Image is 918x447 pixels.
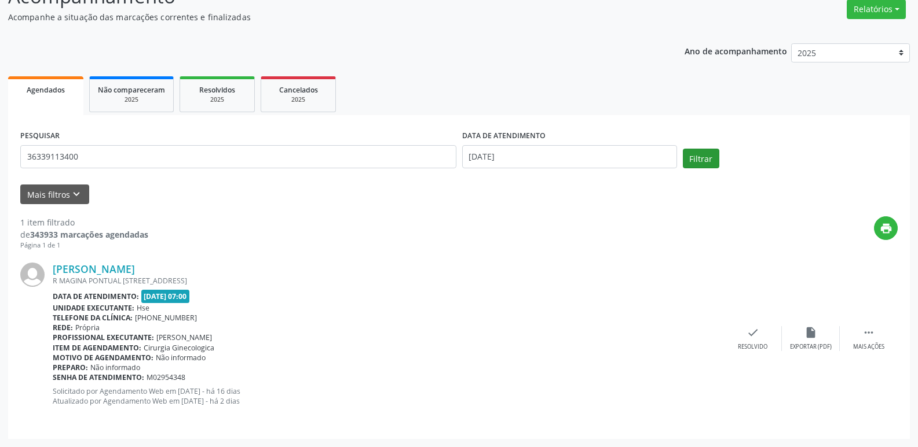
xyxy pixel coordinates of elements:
[20,184,89,205] button: Mais filtroskeyboard_arrow_down
[683,149,719,168] button: Filtrar
[53,276,724,286] div: R MAGINA PONTUAL [STREET_ADDRESS]
[685,43,787,58] p: Ano de acompanhamento
[880,222,893,235] i: print
[135,313,197,323] span: [PHONE_NUMBER]
[90,363,140,372] span: Não informado
[188,95,246,104] div: 2025
[70,188,83,201] i: keyboard_arrow_down
[20,216,148,228] div: 1 item filtrado
[20,241,148,250] div: Página 1 de 1
[747,326,759,339] i: check
[53,291,139,301] b: Data de atendimento:
[462,145,677,168] input: Selecione um intervalo
[53,386,724,406] p: Solicitado por Agendamento Web em [DATE] - há 16 dias Atualizado por Agendamento Web em [DATE] - ...
[156,333,212,342] span: [PERSON_NAME]
[137,303,149,313] span: Hse
[53,303,134,313] b: Unidade executante:
[804,326,817,339] i: insert_drive_file
[53,333,154,342] b: Profissional executante:
[790,343,832,351] div: Exportar (PDF)
[53,313,133,323] b: Telefone da clínica:
[853,343,884,351] div: Mais ações
[156,353,206,363] span: Não informado
[53,372,144,382] b: Senha de atendimento:
[30,229,148,240] strong: 343933 marcações agendadas
[98,95,165,104] div: 2025
[738,343,767,351] div: Resolvido
[75,323,100,333] span: Própria
[53,343,141,353] b: Item de agendamento:
[462,127,546,145] label: DATA DE ATENDIMENTO
[20,228,148,241] div: de
[269,95,327,104] div: 2025
[20,145,456,168] input: Nome, código do beneficiário ou CPF
[199,85,235,95] span: Resolvidos
[862,326,875,339] i: 
[53,353,153,363] b: Motivo de agendamento:
[53,363,88,372] b: Preparo:
[20,263,45,287] img: img
[8,11,639,23] p: Acompanhe a situação das marcações correntes e finalizadas
[27,85,65,95] span: Agendados
[147,372,185,382] span: M02954348
[279,85,318,95] span: Cancelados
[98,85,165,95] span: Não compareceram
[53,323,73,333] b: Rede:
[141,290,190,303] span: [DATE] 07:00
[53,263,135,275] a: [PERSON_NAME]
[144,343,214,353] span: Cirurgia Ginecologica
[874,216,898,240] button: print
[20,127,60,145] label: PESQUISAR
